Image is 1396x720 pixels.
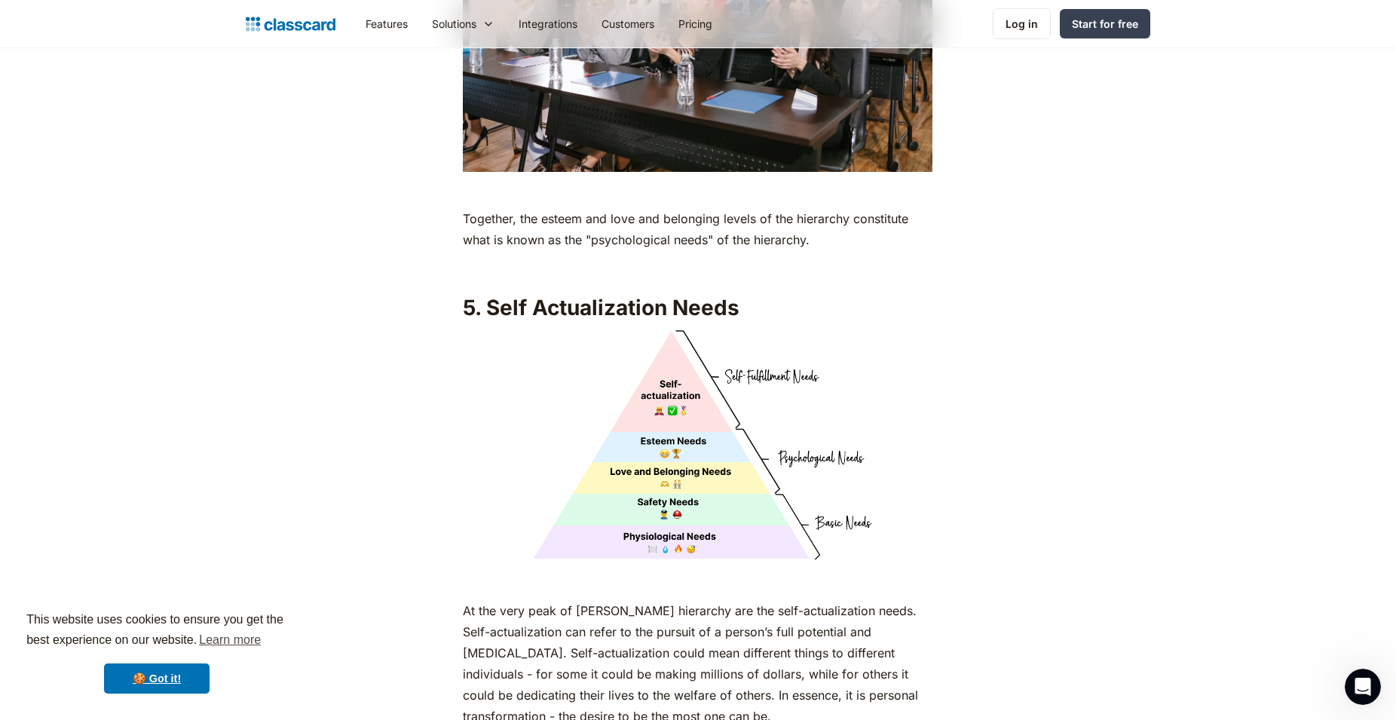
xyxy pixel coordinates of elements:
div: Start for free [1072,16,1138,32]
a: Log in [993,8,1051,39]
p: ‍ [463,571,932,593]
div: Solutions [420,7,507,41]
a: Start for free [1060,9,1150,38]
a: learn more about cookies [197,629,263,651]
h2: 5. Self Actualization Needs [463,294,932,321]
a: Pricing [666,7,724,41]
a: home [246,14,335,35]
span: This website uses cookies to ensure you get the best experience on our website. [26,611,287,651]
iframe: Intercom live chat [1345,669,1381,705]
div: cookieconsent [12,596,302,708]
a: Features [354,7,420,41]
div: Log in [1006,16,1038,32]
div: Solutions [432,16,476,32]
a: Customers [589,7,666,41]
img: Maslow's Hierarchy: Self Actualization Needs [463,329,932,565]
p: Together, the esteem and love and belonging levels of the hierarchy constitute what is known as t... [463,208,932,250]
a: Integrations [507,7,589,41]
a: dismiss cookie message [104,663,210,694]
p: ‍ [463,179,932,201]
